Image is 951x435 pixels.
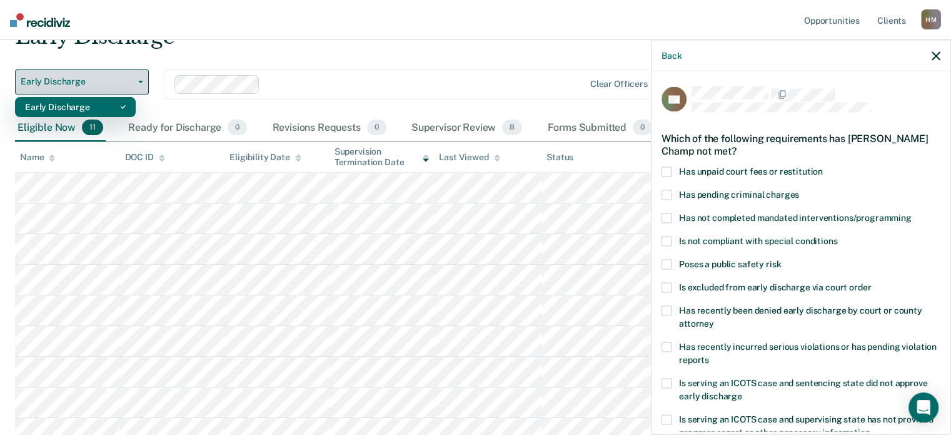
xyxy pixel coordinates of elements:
[439,152,500,163] div: Last Viewed
[125,152,165,163] div: DOC ID
[679,377,927,401] span: Is serving an ICOTS case and sentencing state did not approve early discharge
[662,50,682,61] button: Back
[502,120,522,136] span: 8
[126,115,249,142] div: Ready for Discharge
[546,152,573,163] div: Status
[590,79,648,90] div: Clear officers
[269,115,388,142] div: Revisions Requests
[921,9,941,29] div: H M
[21,76,133,87] span: Early Discharge
[679,282,871,292] span: Is excluded from early discharge via court order
[20,152,55,163] div: Name
[229,152,301,163] div: Eligibility Date
[908,392,938,422] div: Open Intercom Messenger
[545,115,655,142] div: Forms Submitted
[679,341,937,364] span: Has recently incurred serious violations or has pending violation reports
[228,120,247,136] span: 0
[10,13,70,27] img: Recidiviz
[679,212,912,222] span: Has not completed mandated interventions/programming
[662,123,940,166] div: Which of the following requirements has [PERSON_NAME] Champ not met?
[367,120,386,136] span: 0
[679,166,823,176] span: Has unpaid court fees or restitution
[25,97,126,117] div: Early Discharge
[409,115,525,142] div: Supervisor Review
[679,258,781,269] span: Poses a public safety risk
[15,115,106,142] div: Eligible Now
[15,24,728,59] div: Early Discharge
[633,120,652,136] span: 0
[679,305,922,328] span: Has recently been denied early discharge by court or county attorney
[82,120,103,136] span: 11
[679,235,837,245] span: Is not compliant with special conditions
[335,146,430,168] div: Supervision Termination Date
[679,189,799,199] span: Has pending criminal charges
